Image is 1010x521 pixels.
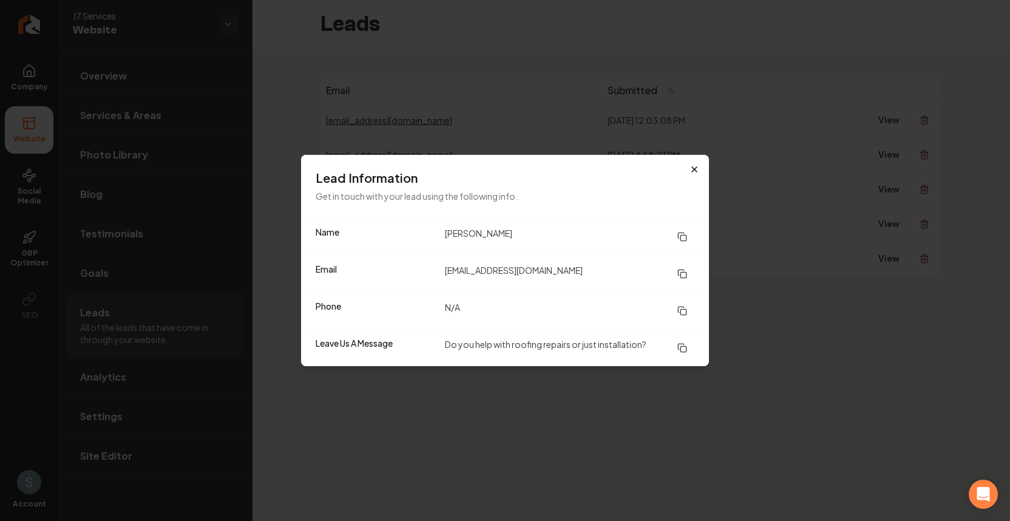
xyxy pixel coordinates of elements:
dd: [PERSON_NAME] [445,226,694,248]
dt: Leave Us A Message [316,337,435,359]
dd: [EMAIL_ADDRESS][DOMAIN_NAME] [445,263,694,285]
dt: Name [316,226,435,248]
dt: Email [316,263,435,285]
h3: Lead Information [316,169,694,186]
p: Get in touch with your lead using the following info. [316,189,694,203]
dt: Phone [316,300,435,322]
dd: N/A [445,300,694,322]
dd: Do you help with roofing repairs or just installation? [445,337,694,359]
